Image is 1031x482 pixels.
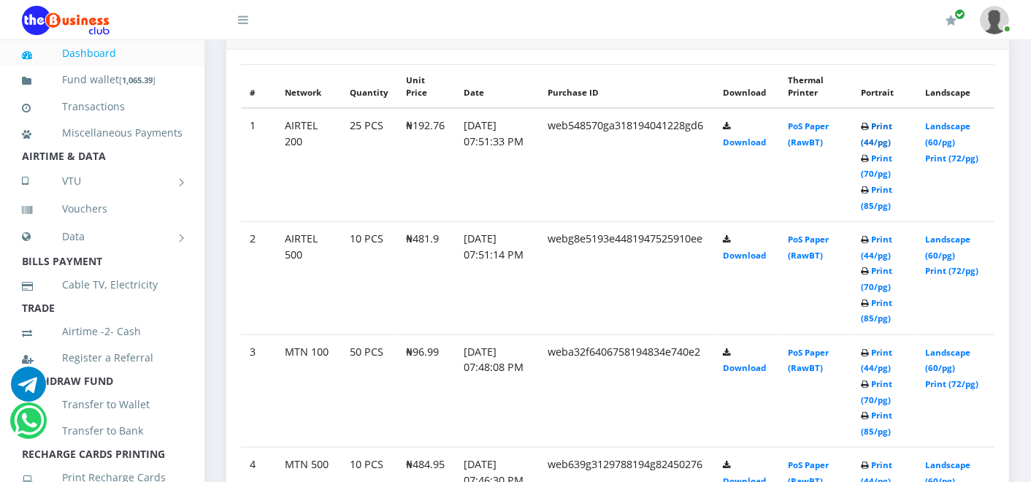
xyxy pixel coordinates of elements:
[455,108,539,221] td: [DATE] 07:51:33 PM
[22,37,183,70] a: Dashboard
[954,9,965,20] span: Renew/Upgrade Subscription
[861,184,892,211] a: Print (85/pg)
[861,153,892,180] a: Print (70/pg)
[22,414,183,448] a: Transfer to Bank
[22,116,183,150] a: Miscellaneous Payments
[276,64,341,108] th: Network
[926,153,979,164] a: Print (72/pg)
[22,192,183,226] a: Vouchers
[852,64,916,108] th: Portrait
[241,64,276,108] th: #
[22,90,183,123] a: Transactions
[397,222,455,335] td: ₦481.9
[926,347,971,374] a: Landscape (60/pg)
[276,334,341,448] td: MTN 100
[341,108,397,221] td: 25 PCS
[122,74,153,85] b: 1,065.39
[861,265,892,292] a: Print (70/pg)
[917,64,994,108] th: Landscape
[397,334,455,448] td: ₦96.99
[341,334,397,448] td: 50 PCS
[861,234,892,261] a: Print (44/pg)
[788,234,829,261] a: PoS Paper (RawBT)
[926,265,979,276] a: Print (72/pg)
[241,222,276,335] td: 2
[22,163,183,199] a: VTU
[861,410,892,437] a: Print (85/pg)
[539,108,714,221] td: web548570ga318194041228gd6
[397,64,455,108] th: Unit Price
[241,108,276,221] td: 1
[119,74,156,85] small: [ ]
[723,362,766,373] a: Download
[276,222,341,335] td: AIRTEL 500
[539,64,714,108] th: Purchase ID
[341,222,397,335] td: 10 PCS
[22,341,183,375] a: Register a Referral
[926,378,979,389] a: Print (72/pg)
[861,120,892,148] a: Print (44/pg)
[926,234,971,261] a: Landscape (60/pg)
[241,334,276,448] td: 3
[723,250,766,261] a: Download
[22,63,183,97] a: Fund wallet[1,065.39]
[11,378,46,402] a: Chat for support
[455,334,539,448] td: [DATE] 07:48:08 PM
[861,378,892,405] a: Print (70/pg)
[22,268,183,302] a: Cable TV, Electricity
[14,414,44,438] a: Chat for support
[861,347,892,374] a: Print (44/pg)
[980,6,1009,34] img: User
[788,347,829,374] a: PoS Paper (RawBT)
[22,315,183,348] a: Airtime -2- Cash
[455,222,539,335] td: [DATE] 07:51:14 PM
[455,64,539,108] th: Date
[22,6,110,35] img: Logo
[539,222,714,335] td: webg8e5193e4481947525910ee
[723,137,766,148] a: Download
[276,108,341,221] td: AIRTEL 200
[946,15,957,26] i: Renew/Upgrade Subscription
[714,64,779,108] th: Download
[861,297,892,324] a: Print (85/pg)
[22,388,183,421] a: Transfer to Wallet
[926,120,971,148] a: Landscape (60/pg)
[397,108,455,221] td: ₦192.76
[788,120,829,148] a: PoS Paper (RawBT)
[779,64,852,108] th: Thermal Printer
[341,64,397,108] th: Quantity
[539,334,714,448] td: weba32f6406758194834e740e2
[22,218,183,255] a: Data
